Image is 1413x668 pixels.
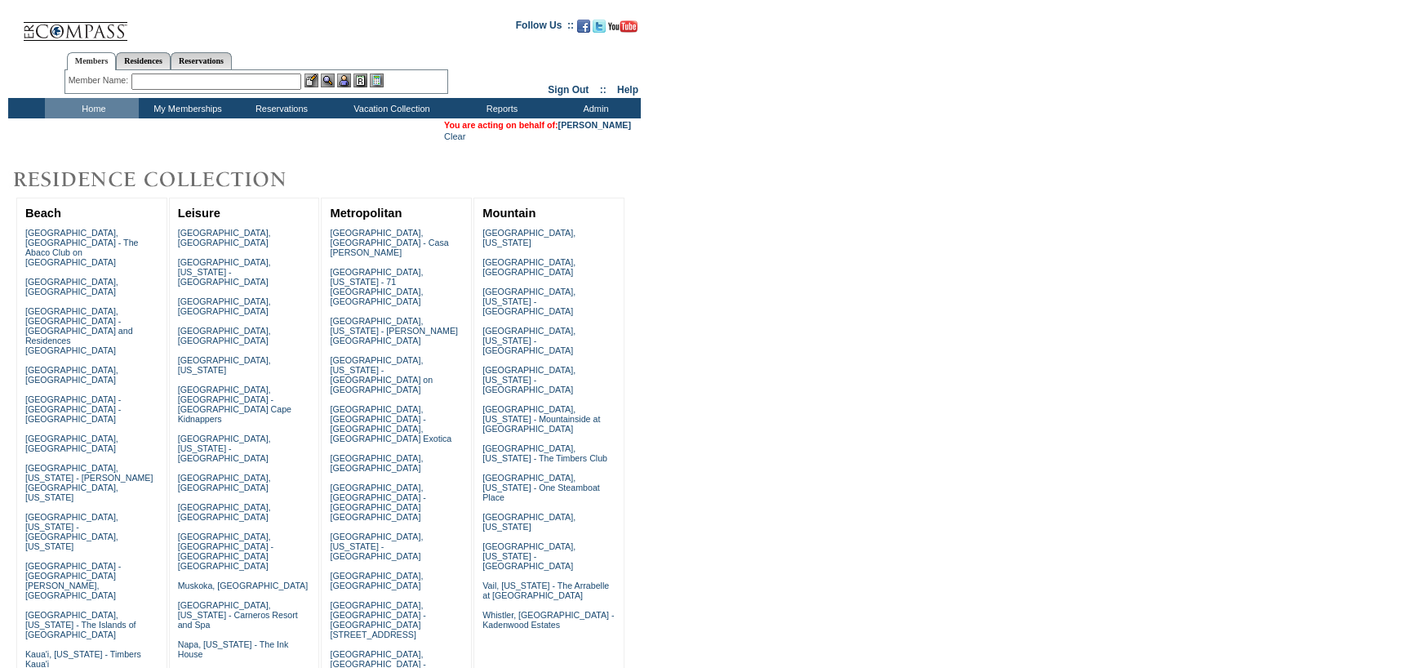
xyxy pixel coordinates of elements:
[171,52,232,69] a: Reservations
[593,20,606,33] img: Follow us on Twitter
[353,73,367,87] img: Reservations
[178,257,271,287] a: [GEOGRAPHIC_DATA], [US_STATE] - [GEOGRAPHIC_DATA]
[482,610,614,630] a: Whistler, [GEOGRAPHIC_DATA] - Kadenwood Estates
[330,483,425,522] a: [GEOGRAPHIC_DATA], [GEOGRAPHIC_DATA] - [GEOGRAPHIC_DATA] [GEOGRAPHIC_DATA]
[22,8,128,42] img: Compass Home
[67,52,117,70] a: Members
[482,404,600,434] a: [GEOGRAPHIC_DATA], [US_STATE] - Mountainside at [GEOGRAPHIC_DATA]
[327,98,453,118] td: Vacation Collection
[25,228,139,267] a: [GEOGRAPHIC_DATA], [GEOGRAPHIC_DATA] - The Abaco Club on [GEOGRAPHIC_DATA]
[178,207,220,220] a: Leisure
[482,581,609,600] a: Vail, [US_STATE] - The Arrabelle at [GEOGRAPHIC_DATA]
[25,561,121,600] a: [GEOGRAPHIC_DATA] - [GEOGRAPHIC_DATA][PERSON_NAME], [GEOGRAPHIC_DATA]
[617,84,638,96] a: Help
[139,98,233,118] td: My Memberships
[482,228,575,247] a: [GEOGRAPHIC_DATA], [US_STATE]
[608,20,638,33] img: Subscribe to our YouTube Channel
[69,73,131,87] div: Member Name:
[178,532,273,571] a: [GEOGRAPHIC_DATA], [GEOGRAPHIC_DATA] - [GEOGRAPHIC_DATA] [GEOGRAPHIC_DATA]
[444,131,465,141] a: Clear
[321,73,335,87] img: View
[25,434,118,453] a: [GEOGRAPHIC_DATA], [GEOGRAPHIC_DATA]
[453,98,547,118] td: Reports
[548,84,589,96] a: Sign Out
[558,120,631,130] a: [PERSON_NAME]
[482,541,575,571] a: [GEOGRAPHIC_DATA], [US_STATE] - [GEOGRAPHIC_DATA]
[330,267,423,306] a: [GEOGRAPHIC_DATA], [US_STATE] - 71 [GEOGRAPHIC_DATA], [GEOGRAPHIC_DATA]
[178,355,271,375] a: [GEOGRAPHIC_DATA], [US_STATE]
[577,20,590,33] img: Become our fan on Facebook
[25,207,61,220] a: Beach
[330,600,425,639] a: [GEOGRAPHIC_DATA], [GEOGRAPHIC_DATA] - [GEOGRAPHIC_DATA][STREET_ADDRESS]
[330,316,458,345] a: [GEOGRAPHIC_DATA], [US_STATE] - [PERSON_NAME][GEOGRAPHIC_DATA]
[330,355,433,394] a: [GEOGRAPHIC_DATA], [US_STATE] - [GEOGRAPHIC_DATA] on [GEOGRAPHIC_DATA]
[330,453,423,473] a: [GEOGRAPHIC_DATA], [GEOGRAPHIC_DATA]
[25,277,118,296] a: [GEOGRAPHIC_DATA], [GEOGRAPHIC_DATA]
[116,52,171,69] a: Residences
[178,502,271,522] a: [GEOGRAPHIC_DATA], [GEOGRAPHIC_DATA]
[577,24,590,34] a: Become our fan on Facebook
[482,257,575,277] a: [GEOGRAPHIC_DATA], [GEOGRAPHIC_DATA]
[482,365,575,394] a: [GEOGRAPHIC_DATA], [US_STATE] - [GEOGRAPHIC_DATA]
[178,385,291,424] a: [GEOGRAPHIC_DATA], [GEOGRAPHIC_DATA] - [GEOGRAPHIC_DATA] Cape Kidnappers
[178,581,308,590] a: Muskoka, [GEOGRAPHIC_DATA]
[178,326,271,345] a: [GEOGRAPHIC_DATA], [GEOGRAPHIC_DATA]
[45,98,139,118] td: Home
[178,228,271,247] a: [GEOGRAPHIC_DATA], [GEOGRAPHIC_DATA]
[25,365,118,385] a: [GEOGRAPHIC_DATA], [GEOGRAPHIC_DATA]
[516,18,574,38] td: Follow Us ::
[482,207,535,220] a: Mountain
[330,207,402,220] a: Metropolitan
[482,443,607,463] a: [GEOGRAPHIC_DATA], [US_STATE] - The Timbers Club
[178,639,289,659] a: Napa, [US_STATE] - The Ink House
[178,434,271,463] a: [GEOGRAPHIC_DATA], [US_STATE] - [GEOGRAPHIC_DATA]
[482,287,575,316] a: [GEOGRAPHIC_DATA], [US_STATE] - [GEOGRAPHIC_DATA]
[337,73,351,87] img: Impersonate
[330,228,448,257] a: [GEOGRAPHIC_DATA], [GEOGRAPHIC_DATA] - Casa [PERSON_NAME]
[304,73,318,87] img: b_edit.gif
[547,98,641,118] td: Admin
[482,473,600,502] a: [GEOGRAPHIC_DATA], [US_STATE] - One Steamboat Place
[233,98,327,118] td: Reservations
[482,326,575,355] a: [GEOGRAPHIC_DATA], [US_STATE] - [GEOGRAPHIC_DATA]
[370,73,384,87] img: b_calculator.gif
[178,296,271,316] a: [GEOGRAPHIC_DATA], [GEOGRAPHIC_DATA]
[593,24,606,34] a: Follow us on Twitter
[330,404,451,443] a: [GEOGRAPHIC_DATA], [GEOGRAPHIC_DATA] - [GEOGRAPHIC_DATA], [GEOGRAPHIC_DATA] Exotica
[8,24,21,25] img: i.gif
[25,394,121,424] a: [GEOGRAPHIC_DATA] - [GEOGRAPHIC_DATA] - [GEOGRAPHIC_DATA]
[600,84,607,96] span: ::
[8,163,327,196] img: Destinations by Exclusive Resorts
[330,571,423,590] a: [GEOGRAPHIC_DATA], [GEOGRAPHIC_DATA]
[178,473,271,492] a: [GEOGRAPHIC_DATA], [GEOGRAPHIC_DATA]
[25,512,118,551] a: [GEOGRAPHIC_DATA], [US_STATE] - [GEOGRAPHIC_DATA], [US_STATE]
[608,24,638,34] a: Subscribe to our YouTube Channel
[25,610,136,639] a: [GEOGRAPHIC_DATA], [US_STATE] - The Islands of [GEOGRAPHIC_DATA]
[482,512,575,532] a: [GEOGRAPHIC_DATA], [US_STATE]
[25,463,153,502] a: [GEOGRAPHIC_DATA], [US_STATE] - [PERSON_NAME][GEOGRAPHIC_DATA], [US_STATE]
[330,532,423,561] a: [GEOGRAPHIC_DATA], [US_STATE] - [GEOGRAPHIC_DATA]
[444,120,631,130] span: You are acting on behalf of:
[178,600,298,630] a: [GEOGRAPHIC_DATA], [US_STATE] - Carneros Resort and Spa
[25,306,133,355] a: [GEOGRAPHIC_DATA], [GEOGRAPHIC_DATA] - [GEOGRAPHIC_DATA] and Residences [GEOGRAPHIC_DATA]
